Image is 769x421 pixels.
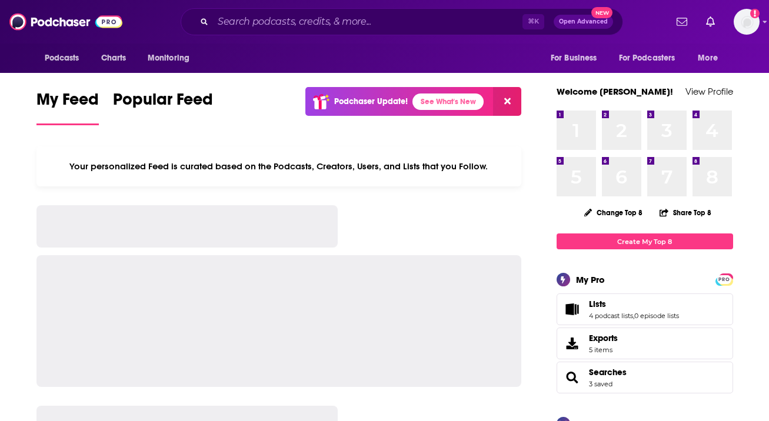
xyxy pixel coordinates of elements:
span: Logged in as cmand-c [734,9,760,35]
a: 3 saved [589,380,612,388]
button: open menu [690,47,733,69]
button: open menu [542,47,612,69]
a: Welcome [PERSON_NAME]! [557,86,673,97]
span: Searches [557,362,733,393]
a: Create My Top 8 [557,233,733,249]
button: open menu [36,47,95,69]
input: Search podcasts, credits, & more... [213,12,522,31]
p: Podchaser Update! [334,96,408,106]
span: , [633,312,634,320]
img: User Profile [734,9,760,35]
span: Lists [557,293,733,325]
span: My Feed [36,89,99,116]
a: Exports [557,328,733,359]
a: Lists [561,301,584,318]
span: ⌘ K [522,14,544,29]
div: Your personalized Feed is curated based on the Podcasts, Creators, Users, and Lists that you Follow. [36,146,522,186]
button: Change Top 8 [577,205,650,220]
span: Exports [589,333,618,343]
a: 0 episode lists [634,312,679,320]
a: PRO [717,275,731,283]
button: open menu [611,47,693,69]
span: Open Advanced [559,19,608,25]
span: For Podcasters [619,50,675,66]
a: Searches [589,367,627,377]
span: Podcasts [45,50,79,66]
span: Exports [561,335,584,352]
div: Search podcasts, credits, & more... [181,8,623,35]
button: Open AdvancedNew [554,15,613,29]
a: 4 podcast lists [589,312,633,320]
a: Popular Feed [113,89,213,125]
a: Searches [561,369,584,386]
a: Show notifications dropdown [672,12,692,32]
a: Lists [589,299,679,309]
button: Show profile menu [734,9,760,35]
span: Popular Feed [113,89,213,116]
svg: Add a profile image [750,9,760,18]
span: 5 items [589,346,618,354]
a: Charts [94,47,134,69]
span: New [591,7,612,18]
div: My Pro [576,274,605,285]
a: View Profile [685,86,733,97]
span: For Business [551,50,597,66]
button: Share Top 8 [659,201,712,224]
span: More [698,50,718,66]
a: Show notifications dropdown [701,12,720,32]
span: Monitoring [148,50,189,66]
a: My Feed [36,89,99,125]
span: Charts [101,50,126,66]
img: Podchaser - Follow, Share and Rate Podcasts [9,11,122,33]
a: See What's New [412,93,484,110]
span: Lists [589,299,606,309]
button: open menu [139,47,205,69]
